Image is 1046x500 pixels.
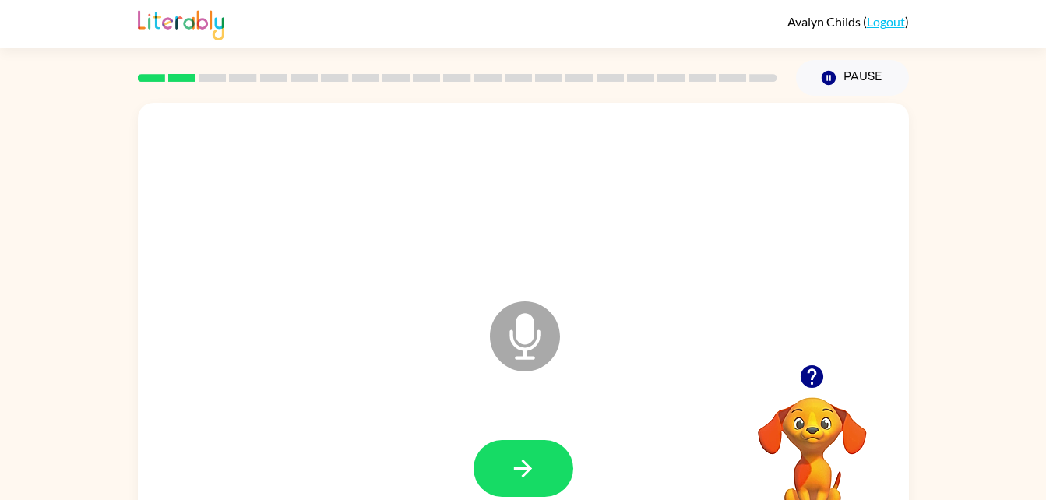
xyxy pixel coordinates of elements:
[787,14,863,29] span: Avalyn Childs
[138,6,224,40] img: Literably
[787,14,909,29] div: ( )
[867,14,905,29] a: Logout
[796,60,909,96] button: Pause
